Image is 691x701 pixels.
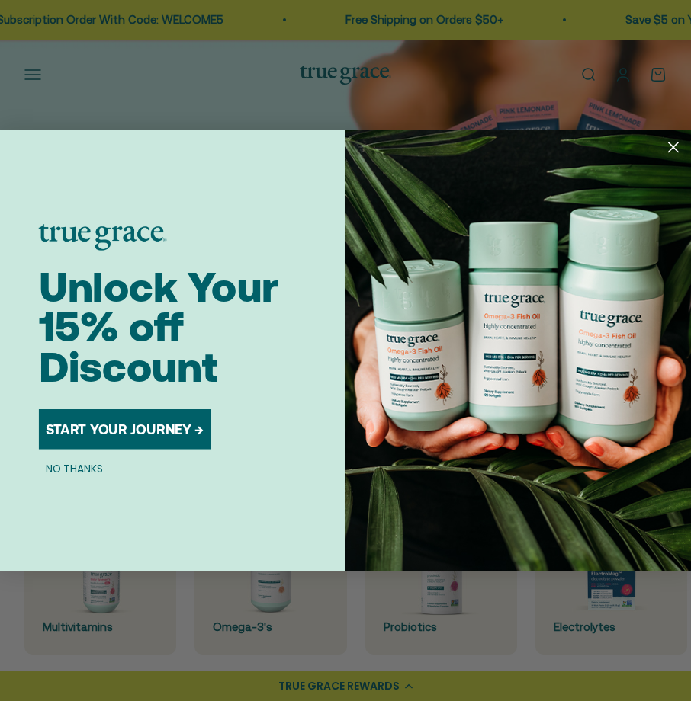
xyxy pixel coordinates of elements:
[345,130,691,571] img: 098727d5-50f8-4f9b-9554-844bb8da1403.jpeg
[39,224,167,250] img: logo placeholder
[39,409,211,450] button: START YOUR JOURNEY →
[39,263,278,391] span: Unlock Your 15% off Discount
[661,135,686,159] button: Close dialog
[39,460,110,477] button: NO THANKS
